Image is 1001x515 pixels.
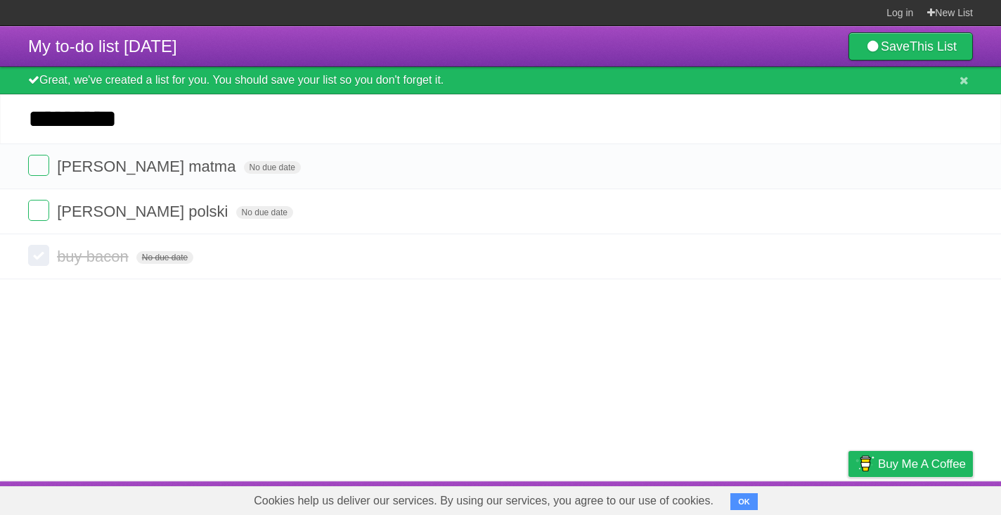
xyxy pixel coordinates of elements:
[28,245,49,266] label: Done
[830,485,867,511] a: Privacy
[57,158,239,175] span: [PERSON_NAME] matma
[28,155,49,176] label: Done
[878,452,966,476] span: Buy me a coffee
[240,487,728,515] span: Cookies help us deliver our services. By using our services, you agree to our use of cookies.
[855,452,874,476] img: Buy me a coffee
[28,37,177,56] span: My to-do list [DATE]
[57,248,132,265] span: buy bacon
[730,493,758,510] button: OK
[782,485,813,511] a: Terms
[884,485,973,511] a: Suggest a feature
[661,485,691,511] a: About
[848,451,973,477] a: Buy me a coffee
[57,203,231,220] span: [PERSON_NAME] polski
[236,206,293,219] span: No due date
[28,200,49,221] label: Done
[708,485,765,511] a: Developers
[136,251,193,264] span: No due date
[910,39,957,53] b: This List
[848,32,973,61] a: SaveThis List
[244,161,301,174] span: No due date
